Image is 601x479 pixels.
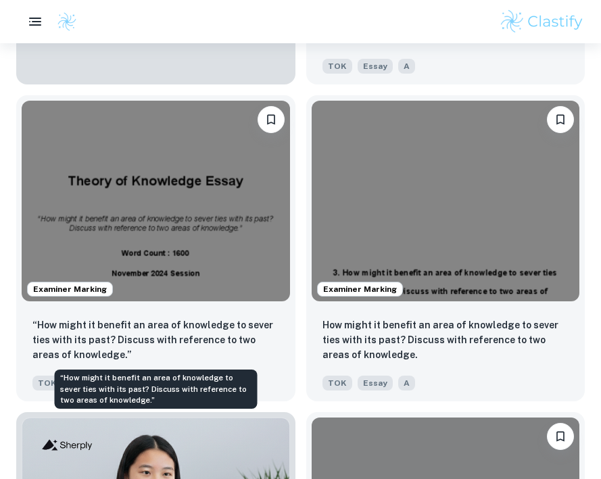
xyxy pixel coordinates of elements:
img: TOK Essay example thumbnail: How might it benefit an area of knowledg [312,101,580,301]
img: TOK Essay example thumbnail: “How might it benefit an area of knowled [22,101,290,301]
span: Examiner Marking [318,283,402,295]
span: Essay [358,59,393,74]
p: How might it benefit an area of knowledge to sever ties with its past? Discuss with reference to ... [322,318,569,362]
span: TOK [322,376,352,390]
img: Clastify logo [499,8,585,35]
a: Examiner MarkingPlease log in to bookmark exemplars“How might it benefit an area of knowledge to ... [16,95,295,401]
span: A [398,59,415,74]
button: Please log in to bookmark exemplars [547,106,574,133]
span: TOK [32,376,62,390]
img: Clastify logo [57,11,77,32]
button: Please log in to bookmark exemplars [258,106,285,133]
a: Clastify logo [49,11,77,32]
span: A [398,376,415,390]
button: Please log in to bookmark exemplars [547,423,574,450]
a: Examiner MarkingPlease log in to bookmark exemplarsHow might it benefit an area of knowledge to s... [306,95,585,401]
span: TOK [322,59,352,74]
p: “How might it benefit an area of knowledge to sever ties with its past? Discuss with reference to... [32,318,279,362]
span: Examiner Marking [28,283,112,295]
span: Essay [358,376,393,390]
div: “How might it benefit an area of knowledge to sever ties with its past? Discuss with reference to... [55,370,258,409]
